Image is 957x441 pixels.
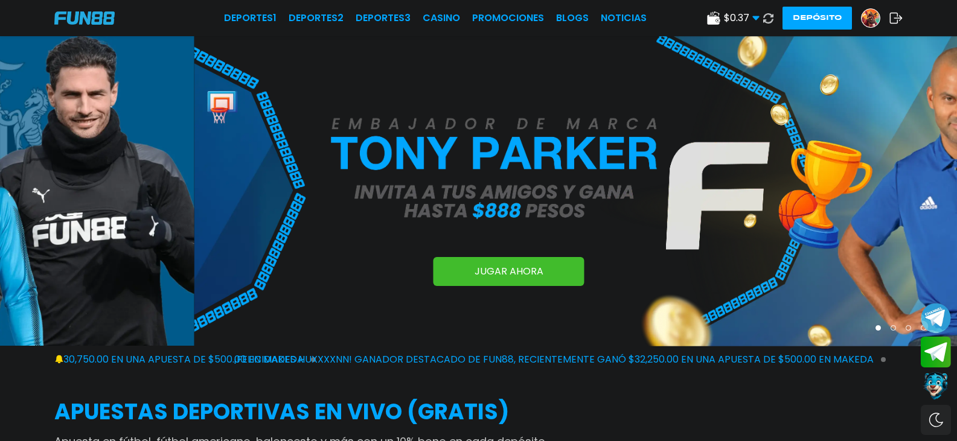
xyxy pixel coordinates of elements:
[921,405,951,435] div: Switch theme
[224,11,277,25] a: Deportes1
[556,11,589,25] a: BLOGS
[921,302,951,334] button: Join telegram channel
[472,11,544,25] a: Promociones
[54,11,115,25] img: Company Logo
[434,257,584,286] a: JUGAR AHORA
[861,8,889,28] a: Avatar
[783,7,852,30] button: Depósito
[724,11,760,25] span: $ 0.37
[601,11,647,25] a: NOTICIAS
[921,370,951,402] button: Contact customer service
[289,11,344,25] a: Deportes2
[356,11,411,25] a: Deportes3
[54,396,903,428] h2: APUESTAS DEPORTIVAS EN VIVO (gratis)
[862,9,880,27] img: Avatar
[234,352,886,367] span: ¡FELICIDADES huxxxxnn! GANADOR DESTACADO DE FUN88, RECIENTEMENTE GANÓ $32,250.00 EN UNA APUESTA D...
[921,337,951,368] button: Join telegram
[423,11,460,25] a: CASINO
